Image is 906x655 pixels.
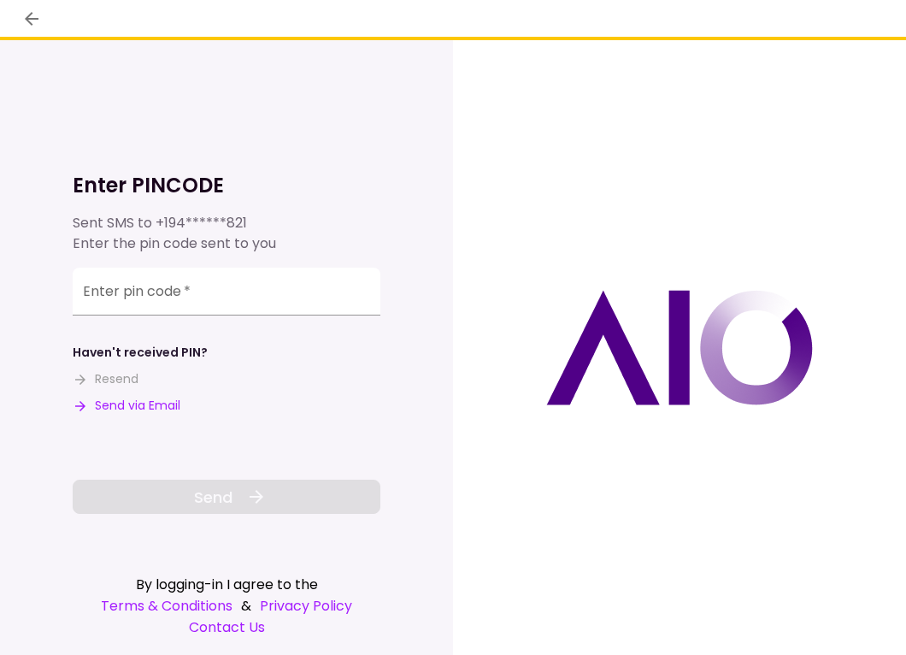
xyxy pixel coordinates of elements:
div: By logging-in I agree to the [73,574,380,595]
img: AIO logo [546,290,813,405]
span: Send [194,486,232,509]
div: Sent SMS to Enter the pin code sent to you [73,213,380,254]
button: Send [73,480,380,514]
button: back [17,4,46,33]
div: & [73,595,380,617]
div: Haven't received PIN? [73,344,208,362]
button: Send via Email [73,397,180,415]
a: Privacy Policy [260,595,352,617]
h1: Enter PINCODE [73,172,380,199]
a: Contact Us [73,617,380,638]
button: Resend [73,370,138,388]
a: Terms & Conditions [101,595,232,617]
